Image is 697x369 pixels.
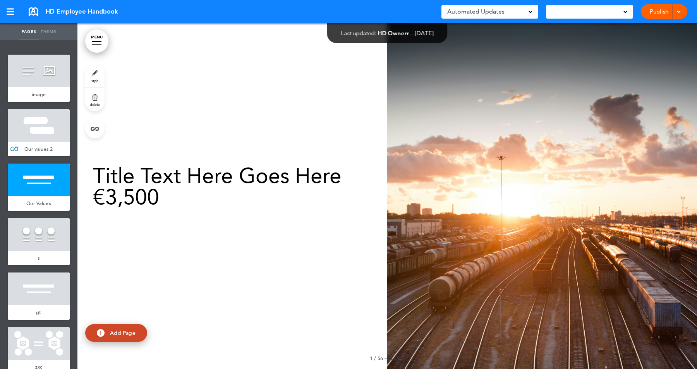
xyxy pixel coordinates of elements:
span: HD Ownerr [378,29,409,37]
span: Last updated: [341,29,376,37]
span: style [91,78,98,83]
a: gt [8,305,70,320]
div: — [341,30,434,36]
span: 1 / 56 [370,355,383,361]
span: image [32,91,46,98]
a: Publish [647,4,671,19]
a: Theme [39,23,58,40]
span: [DATE] [415,29,434,37]
img: infinity_blue.svg [10,147,18,151]
span: Our values 2 [24,146,53,152]
span: — [385,355,390,361]
span: delete [90,102,100,107]
a: Our values 2 [8,142,70,157]
h1: Title Text Here Goes Here €3,500 [93,165,372,208]
a: Our Values [8,196,70,211]
img: add.svg [97,329,105,337]
a: Add Page [85,324,147,342]
a: style [85,64,105,88]
span: HD Employee Handbook [46,7,118,16]
span: image [391,355,405,361]
span: gt [36,309,41,316]
a: s [8,251,70,266]
img: photo-1434871619871-1f315a50efba [387,23,697,369]
a: image [8,87,70,102]
span: Our Values [26,200,51,207]
a: delete [85,88,105,111]
span: Automated Updates [447,6,505,17]
span: Add Page [110,329,136,336]
span: s [38,255,40,261]
a: Pages [19,23,39,40]
a: MENU [85,29,108,53]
